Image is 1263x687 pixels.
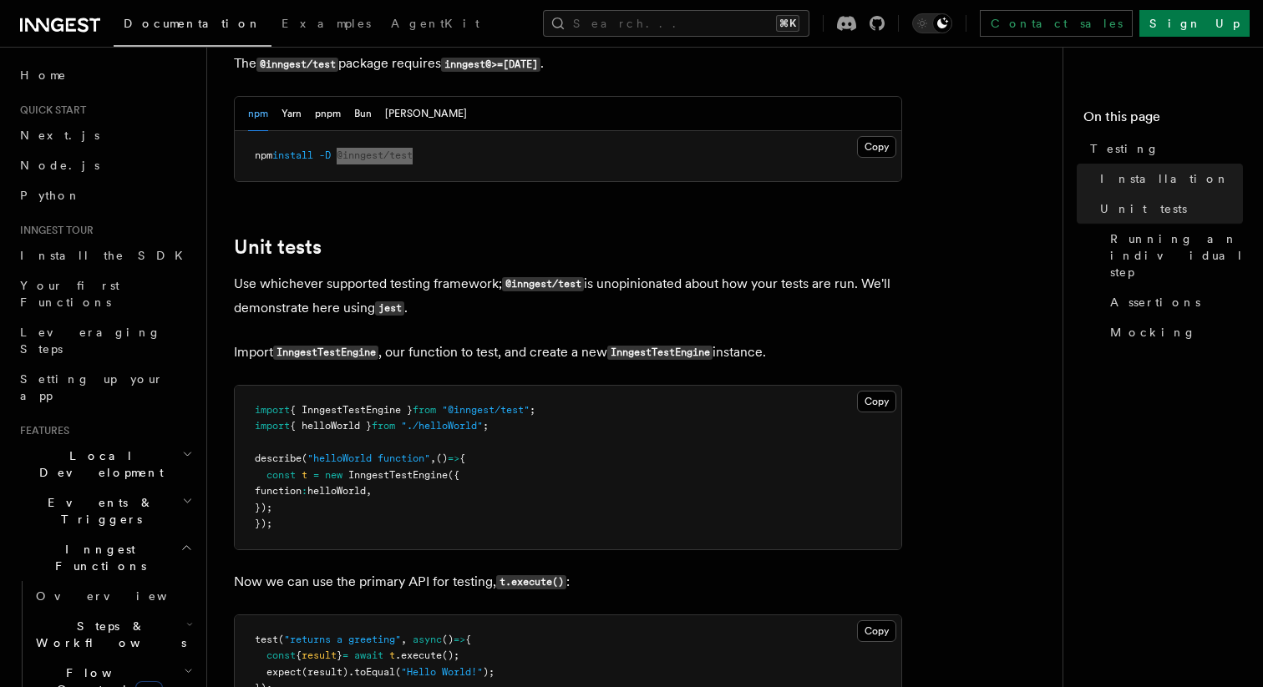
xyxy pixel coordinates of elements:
[413,634,442,645] span: async
[13,494,182,528] span: Events & Triggers
[282,17,371,30] span: Examples
[381,5,489,45] a: AgentKit
[234,235,322,259] a: Unit tests
[13,364,196,411] a: Setting up your app
[20,129,99,142] span: Next.js
[354,649,383,661] span: await
[278,634,284,645] span: (
[1100,200,1187,217] span: Unit tests
[413,404,436,416] span: from
[307,452,430,464] span: "helloWorld function"
[857,391,896,412] button: Copy
[436,452,448,464] span: ()
[442,404,530,416] span: "@inngest/test"
[857,620,896,642] button: Copy
[442,649,459,661] span: ();
[912,13,952,33] button: Toggle dark mode
[1103,287,1243,317] a: Assertions
[354,97,372,131] button: Bun
[36,589,208,603] span: Overview
[543,10,809,37] button: Search...⌘K
[13,317,196,364] a: Leveraging Steps
[20,326,161,356] span: Leveraging Steps
[124,17,261,30] span: Documentation
[430,452,436,464] span: ,
[256,58,338,72] code: @inngest/test
[302,649,337,661] span: result
[375,301,404,316] code: jest
[385,97,467,131] button: [PERSON_NAME]
[255,404,290,416] span: import
[496,575,566,589] code: t.execute()
[1110,230,1244,280] span: Running an individual step
[302,469,307,481] span: t
[348,666,395,678] span: .toEqual
[776,15,799,32] kbd: ⌘K
[483,666,495,678] span: );
[1103,317,1243,347] a: Mocking
[1110,294,1200,311] span: Assertions
[29,618,186,651] span: Steps & Workflows
[302,666,348,678] span: (result)
[372,420,395,432] span: from
[315,97,341,131] button: pnpm
[319,149,331,161] span: -D
[459,452,465,464] span: {
[13,424,69,437] span: Features
[114,5,271,47] a: Documentation
[448,452,459,464] span: =>
[13,120,196,150] a: Next.js
[290,420,372,432] span: { helloWorld }
[325,469,342,481] span: new
[255,502,272,513] span: });
[857,136,896,158] button: Copy
[255,420,290,432] span: import
[234,570,902,594] p: Now we can use the primary API for testing, :
[266,649,296,661] span: const
[20,189,81,202] span: Python
[395,666,401,678] span: (
[302,485,307,497] span: :
[337,649,342,661] span: }
[248,97,268,131] button: npm
[29,581,196,611] a: Overview
[20,159,99,172] span: Node.js
[13,270,196,317] a: Your first Functions
[13,180,196,210] a: Python
[342,649,348,661] span: =
[273,346,378,360] code: InngestTestEngine
[255,149,272,161] span: npm
[284,634,401,645] span: "returns a greeting"
[1083,107,1243,134] h4: On this page
[1103,224,1243,287] a: Running an individual step
[20,67,67,83] span: Home
[389,649,395,661] span: t
[13,150,196,180] a: Node.js
[13,60,196,90] a: Home
[337,149,413,161] span: @inngest/test
[266,666,302,678] span: expect
[234,272,902,321] p: Use whichever supported testing framework; is unopinionated about how your tests are run. We'll d...
[255,634,278,645] span: test
[454,634,465,645] span: =>
[980,10,1133,37] a: Contact sales
[271,5,381,45] a: Examples
[1110,324,1196,341] span: Mocking
[234,52,902,76] p: The package requires .
[13,541,180,574] span: Inngest Functions
[20,279,119,309] span: Your first Functions
[20,249,193,262] span: Install the SDK
[448,469,459,481] span: ({
[607,346,713,360] code: InngestTestEngine
[13,104,86,117] span: Quick start
[465,634,471,645] span: {
[290,404,413,416] span: { InngestTestEngine }
[401,666,483,678] span: "Hello World!"
[296,649,302,661] span: {
[302,452,307,464] span: (
[1083,134,1243,164] a: Testing
[13,441,196,487] button: Local Development
[255,452,302,464] span: describe
[401,420,483,432] span: "./helloWorld"
[502,277,584,291] code: @inngest/test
